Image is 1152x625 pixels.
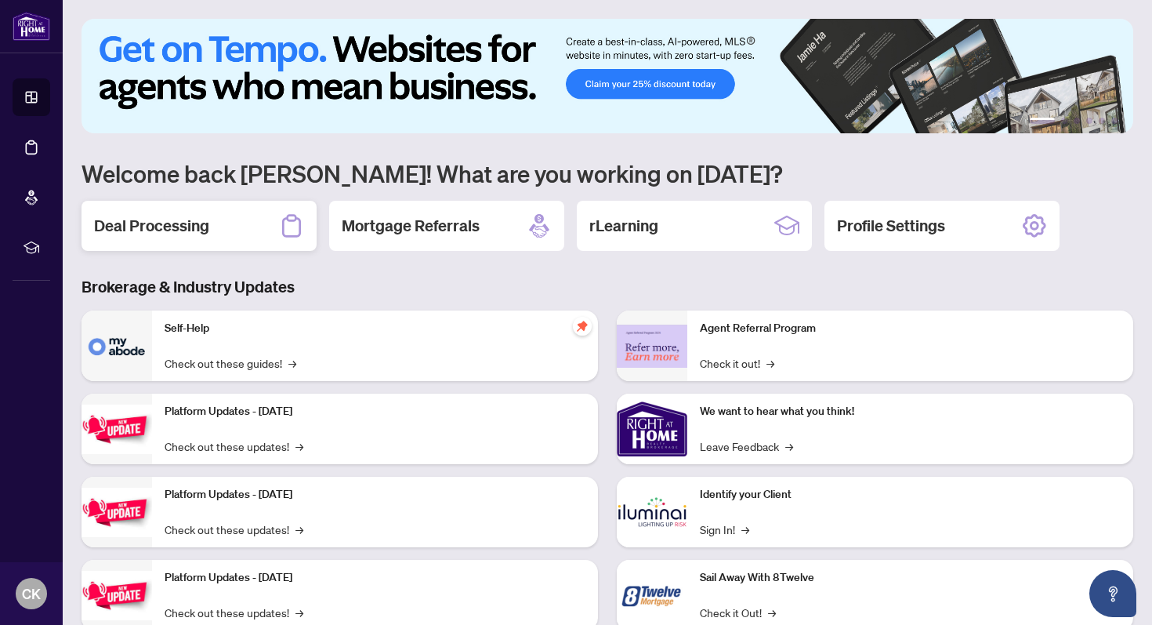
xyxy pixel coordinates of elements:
[165,604,303,621] a: Check out these updates!→
[94,215,209,237] h2: Deal Processing
[165,521,303,538] a: Check out these updates!→
[22,583,41,605] span: CK
[589,215,658,237] h2: rLearning
[295,604,303,621] span: →
[785,438,793,455] span: →
[165,354,296,372] a: Check out these guides!→
[573,317,592,336] span: pushpin
[82,405,152,454] img: Platform Updates - July 21, 2025
[700,604,776,621] a: Check it Out!→
[295,521,303,538] span: →
[700,438,793,455] a: Leave Feedback→
[82,311,152,381] img: Self-Help
[700,569,1121,587] p: Sail Away With 8Twelve
[295,438,303,455] span: →
[837,215,945,237] h2: Profile Settings
[165,320,585,337] p: Self-Help
[82,19,1133,133] img: Slide 0
[1030,118,1055,124] button: 1
[1086,118,1092,124] button: 4
[700,486,1121,503] p: Identify your Client
[768,604,776,621] span: →
[741,521,749,538] span: →
[700,521,749,538] a: Sign In!→
[82,276,1133,298] h3: Brokerage & Industry Updates
[1061,118,1067,124] button: 2
[165,403,585,420] p: Platform Updates - [DATE]
[165,486,585,503] p: Platform Updates - [DATE]
[617,477,687,547] img: Identify your Client
[165,569,585,587] p: Platform Updates - [DATE]
[700,403,1121,420] p: We want to hear what you think!
[288,354,296,372] span: →
[700,354,774,372] a: Check it out!→
[1089,570,1136,617] button: Open asap
[1074,118,1080,124] button: 3
[617,394,687,464] img: We want to hear what you think!
[13,12,50,41] img: logo
[165,438,303,455] a: Check out these updates!→
[342,215,480,237] h2: Mortgage Referrals
[82,158,1133,188] h1: Welcome back [PERSON_NAME]! What are you working on [DATE]?
[766,354,774,372] span: →
[1111,118,1118,124] button: 6
[617,325,687,368] img: Agent Referral Program
[1099,118,1105,124] button: 5
[82,571,152,620] img: Platform Updates - June 23, 2025
[700,320,1121,337] p: Agent Referral Program
[82,488,152,537] img: Platform Updates - July 8, 2025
